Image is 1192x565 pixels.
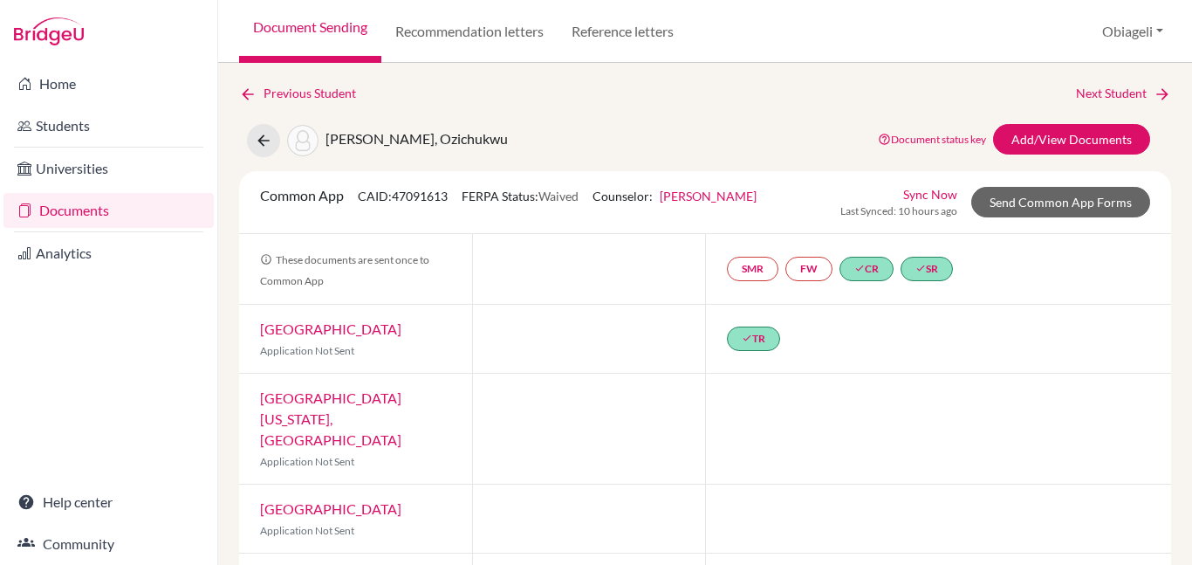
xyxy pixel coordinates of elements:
[993,124,1150,155] a: Add/View Documents
[3,66,214,101] a: Home
[260,455,354,468] span: Application Not Sent
[839,257,894,281] a: doneCR
[742,333,752,343] i: done
[260,344,354,357] span: Application Not Sent
[785,257,832,281] a: FW
[3,151,214,186] a: Universities
[3,236,214,271] a: Analytics
[901,257,953,281] a: doneSR
[878,133,986,146] a: Document status key
[903,185,957,203] a: Sync Now
[260,187,344,203] span: Common App
[727,257,778,281] a: SMR
[3,485,214,520] a: Help center
[358,189,448,203] span: CAID: 47091613
[1094,15,1171,48] button: Obiageli
[260,524,354,537] span: Application Not Sent
[538,189,579,203] span: Waived
[915,263,926,273] i: done
[260,320,401,337] a: [GEOGRAPHIC_DATA]
[3,108,214,143] a: Students
[971,187,1150,217] a: Send Common App Forms
[260,253,429,287] span: These documents are sent once to Common App
[3,193,214,228] a: Documents
[260,500,401,517] a: [GEOGRAPHIC_DATA]
[727,327,780,351] a: doneTR
[325,130,508,147] span: [PERSON_NAME], Ozichukwu
[854,263,865,273] i: done
[840,203,957,219] span: Last Synced: 10 hours ago
[260,389,401,448] a: [GEOGRAPHIC_DATA][US_STATE], [GEOGRAPHIC_DATA]
[462,189,579,203] span: FERPA Status:
[660,189,757,203] a: [PERSON_NAME]
[3,527,214,562] a: Community
[1076,84,1171,103] a: Next Student
[593,189,757,203] span: Counselor:
[239,84,370,103] a: Previous Student
[14,17,84,45] img: Bridge-U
